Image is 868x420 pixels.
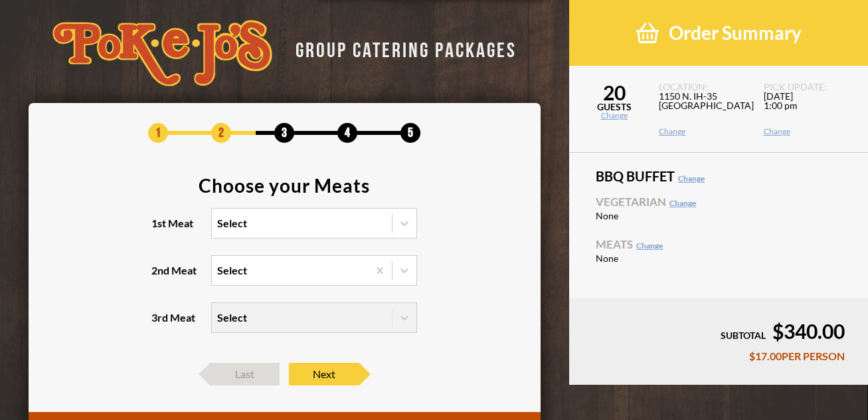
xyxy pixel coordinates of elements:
span: [DATE] 1:00 pm [764,92,852,128]
span: 1150 N. IH-35 [GEOGRAPHIC_DATA] [659,92,747,128]
label: 2nd Meat [151,255,417,286]
li: None [596,211,841,222]
img: logo-34603ddf.svg [52,20,272,86]
span: 1 [148,123,168,143]
span: Meats [596,239,841,250]
a: Change [569,112,659,120]
span: 3 [274,123,294,143]
a: Change [659,128,747,136]
div: Select [217,218,247,229]
div: Select [217,265,247,276]
div: $17.00 PER PERSON [592,351,845,362]
label: 1st Meat [151,208,417,239]
div: $340.00 [592,321,845,341]
span: 4 [337,123,357,143]
a: Change [678,173,705,183]
span: PICK UP DATE: [764,82,852,92]
a: Change [636,241,663,251]
li: None [596,253,841,264]
div: GROUP CATERING PACKAGES [286,35,517,60]
a: Change [669,198,696,208]
span: Order Summary [669,21,802,45]
span: GUESTS [569,102,659,112]
span: Last [210,363,280,385]
span: 5 [400,123,420,143]
a: Change [764,128,852,136]
span: Next [289,363,359,385]
img: shopping-basket-3cad201a.png [636,21,659,45]
span: 2 [211,123,231,143]
span: Vegetarian [596,196,841,207]
label: 3rd Meat [151,302,417,333]
span: BBQ Buffet [596,169,841,183]
div: Choose your Meats [199,176,370,195]
span: 20 [569,82,659,102]
span: SUBTOTAL [721,330,766,341]
span: LOCATION: [659,82,747,92]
